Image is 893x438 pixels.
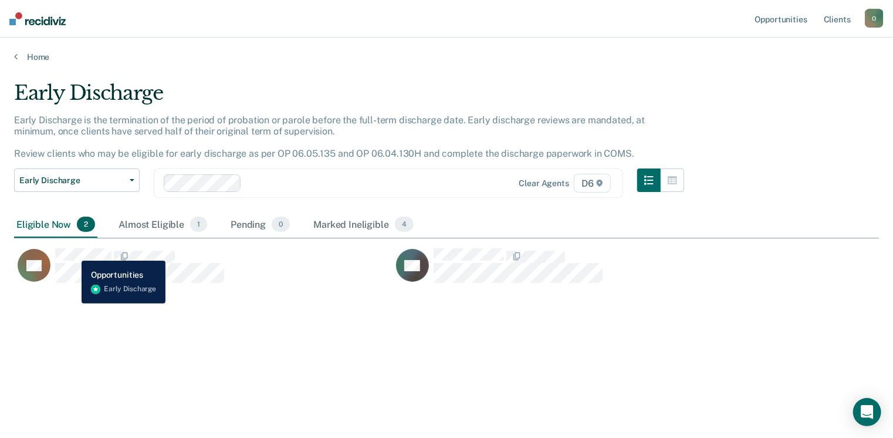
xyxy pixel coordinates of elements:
[14,81,684,114] div: Early Discharge
[311,212,416,238] div: Marked Ineligible4
[519,178,569,188] div: Clear agents
[116,212,209,238] div: Almost Eligible1
[228,212,292,238] div: Pending0
[395,217,414,232] span: 4
[393,248,771,295] div: CaseloadOpportunityCell-0755021
[190,217,207,232] span: 1
[865,9,884,28] button: O
[19,176,125,186] span: Early Discharge
[14,114,645,160] p: Early Discharge is the termination of the period of probation or parole before the full-term disc...
[574,174,611,193] span: D6
[77,217,95,232] span: 2
[9,12,66,25] img: Recidiviz
[272,217,290,232] span: 0
[14,169,140,192] button: Early Discharge
[14,212,97,238] div: Eligible Now2
[853,398,881,426] div: Open Intercom Messenger
[14,248,393,295] div: CaseloadOpportunityCell-0694080
[14,52,879,62] a: Home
